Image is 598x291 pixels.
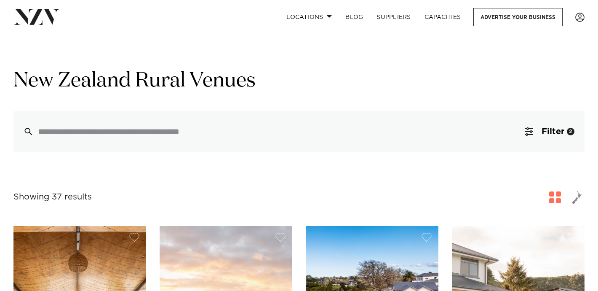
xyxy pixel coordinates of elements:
[370,8,417,26] a: SUPPLIERS
[13,191,92,204] div: Showing 37 results
[339,8,370,26] a: BLOG
[515,111,585,152] button: Filter2
[418,8,468,26] a: Capacities
[567,128,574,135] div: 2
[473,8,563,26] a: Advertise your business
[280,8,339,26] a: Locations
[542,127,564,136] span: Filter
[13,68,585,94] h1: New Zealand Rural Venues
[13,9,59,24] img: nzv-logo.png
